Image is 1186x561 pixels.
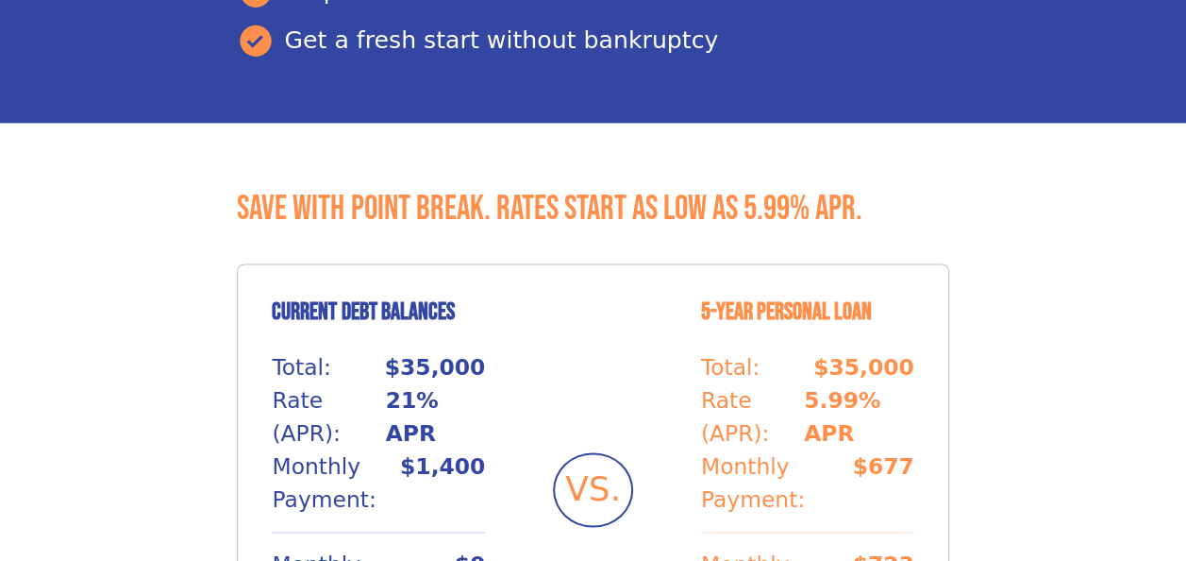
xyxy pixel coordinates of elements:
[272,298,485,327] h4: Current Debt Balances
[272,351,331,384] p: Total:
[272,450,400,517] p: Monthly Payment:
[272,384,385,450] p: Rate (APR):
[852,450,913,517] p: $677
[701,384,804,450] p: Rate (APR):
[385,351,486,384] p: $35,000
[400,450,485,517] p: $1,400
[701,298,914,327] h4: 5-Year Personal Loan
[813,351,914,384] p: $35,000
[237,22,948,59] div: Get a fresh start without bankruptcy
[701,351,760,384] p: Total:
[386,384,486,450] p: 21% APR
[804,384,914,450] p: 5.99% APR
[565,464,621,515] span: VS.
[701,450,853,517] p: Monthly Payment:
[237,189,948,229] h3: Save with Point Break. Rates start as low as 5.99% APR.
